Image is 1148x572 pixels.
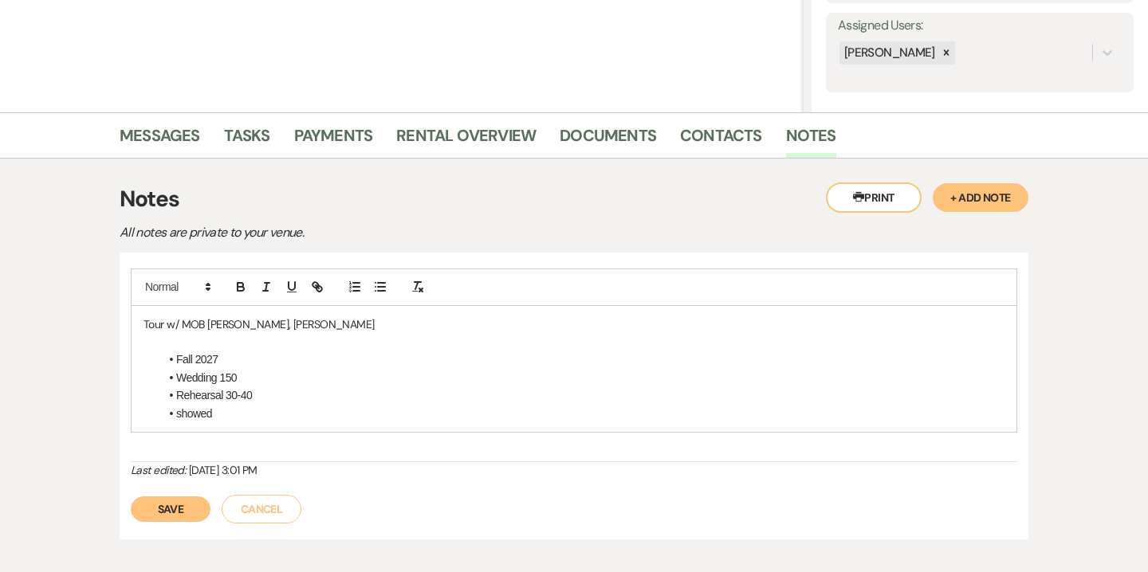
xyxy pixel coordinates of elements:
[933,183,1028,212] button: + Add Note
[159,405,1005,422] li: showed
[159,386,1005,404] li: Rehearsal 30-40
[786,123,836,158] a: Notes
[838,14,1122,37] label: Assigned Users:
[120,222,678,243] p: All notes are private to your venue.
[294,123,373,158] a: Payments
[159,369,1005,386] li: Wedding 150
[131,462,1017,479] div: [DATE] 3:01 PM
[222,495,301,523] button: Cancel
[396,123,536,158] a: Rental Overview
[131,496,210,522] button: Save
[131,463,186,477] i: Last edited:
[839,41,938,65] div: [PERSON_NAME]
[120,182,1028,216] h3: Notes
[560,123,656,158] a: Documents
[224,123,270,158] a: Tasks
[680,123,762,158] a: Contacts
[826,182,922,213] button: Print
[159,351,1005,368] li: Fall 2027
[120,123,200,158] a: Messages
[143,315,1005,333] p: Tour w/ MOB [PERSON_NAME], [PERSON_NAME]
